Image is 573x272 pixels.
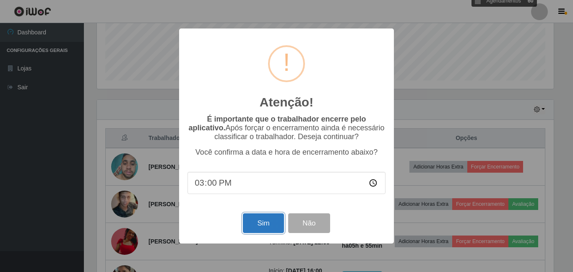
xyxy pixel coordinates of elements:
p: Após forçar o encerramento ainda é necessário classificar o trabalhador. Deseja continuar? [188,115,385,141]
p: Você confirma a data e hora de encerramento abaixo? [188,148,385,157]
button: Não [288,213,330,233]
button: Sim [243,213,284,233]
b: É importante que o trabalhador encerre pelo aplicativo. [188,115,366,132]
h2: Atenção! [260,95,313,110]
